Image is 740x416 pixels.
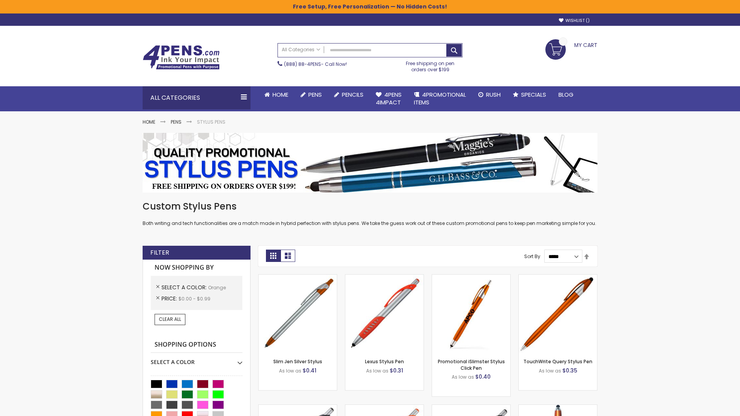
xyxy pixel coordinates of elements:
[278,44,324,56] a: All Categories
[328,86,370,103] a: Pencils
[390,367,403,374] span: $0.31
[259,275,337,353] img: Slim Jen Silver Stylus-Orange
[376,91,402,106] span: 4Pens 4impact
[161,283,208,291] span: Select A Color
[432,275,510,353] img: Promotional iSlimster Stylus Click Pen-Orange
[452,374,474,380] span: As low as
[150,248,169,257] strong: Filter
[284,61,321,67] a: (888) 88-4PENS
[365,358,404,365] a: Lexus Stylus Pen
[143,86,251,109] div: All Categories
[259,404,337,411] a: Boston Stylus Pen-Orange
[178,295,210,302] span: $0.00 - $0.99
[284,61,347,67] span: - Call Now!
[159,316,181,322] span: Clear All
[519,404,597,411] a: TouchWrite Command Stylus Pen-Orange
[552,86,580,103] a: Blog
[408,86,472,111] a: 4PROMOTIONALITEMS
[562,367,577,374] span: $0.35
[143,200,597,213] h1: Custom Stylus Pens
[432,404,510,411] a: Lexus Metallic Stylus Pen-Orange
[539,367,561,374] span: As low as
[414,91,466,106] span: 4PROMOTIONAL ITEMS
[266,250,281,262] strong: Grid
[155,314,185,325] a: Clear All
[370,86,408,111] a: 4Pens4impact
[345,274,424,281] a: Lexus Stylus Pen-Orange
[345,275,424,353] img: Lexus Stylus Pen-Orange
[258,86,294,103] a: Home
[345,404,424,411] a: Boston Silver Stylus Pen-Orange
[143,119,155,125] a: Home
[366,367,388,374] span: As low as
[197,119,225,125] strong: Stylus Pens
[475,373,491,381] span: $0.40
[151,260,242,276] strong: Now Shopping by
[282,47,320,53] span: All Categories
[143,45,220,70] img: 4Pens Custom Pens and Promotional Products
[398,57,463,73] div: Free shipping on pen orders over $199
[559,18,590,23] a: Wishlist
[524,253,540,260] label: Sort By
[342,91,363,99] span: Pencils
[432,274,510,281] a: Promotional iSlimster Stylus Click Pen-Orange
[486,91,501,99] span: Rush
[143,200,597,227] div: Both writing and tech functionalities are a match made in hybrid perfection with stylus pens. We ...
[272,91,288,99] span: Home
[259,274,337,281] a: Slim Jen Silver Stylus-Orange
[521,91,546,99] span: Specials
[273,358,322,365] a: Slim Jen Silver Stylus
[438,358,505,371] a: Promotional iSlimster Stylus Click Pen
[151,337,242,353] strong: Shopping Options
[171,119,182,125] a: Pens
[151,353,242,366] div: Select A Color
[294,86,328,103] a: Pens
[303,367,316,374] span: $0.41
[208,284,226,291] span: Orange
[472,86,507,103] a: Rush
[519,275,597,353] img: TouchWrite Query Stylus Pen-Orange
[507,86,552,103] a: Specials
[519,274,597,281] a: TouchWrite Query Stylus Pen-Orange
[161,295,178,302] span: Price
[308,91,322,99] span: Pens
[558,91,573,99] span: Blog
[143,133,597,193] img: Stylus Pens
[279,367,301,374] span: As low as
[523,358,592,365] a: TouchWrite Query Stylus Pen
